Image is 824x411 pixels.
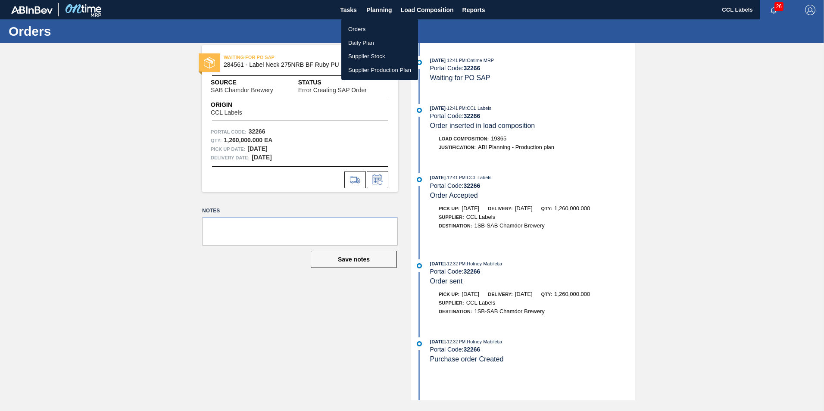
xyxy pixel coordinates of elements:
a: Supplier Production Plan [341,63,418,77]
a: Supplier Stock [341,50,418,63]
a: Daily Plan [341,36,418,50]
a: Orders [341,22,418,36]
